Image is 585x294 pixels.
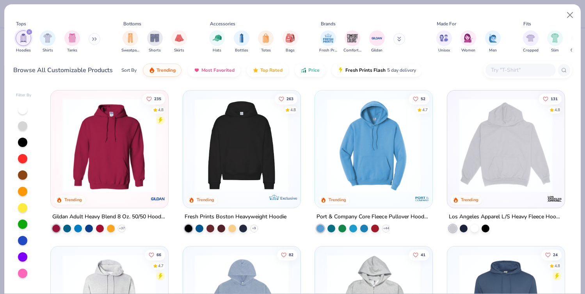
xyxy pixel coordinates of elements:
div: filter for Gildan [369,30,385,53]
span: 235 [154,97,161,101]
div: 4.8 [290,107,296,113]
img: TopRated.gif [252,67,259,73]
span: Tanks [67,48,77,53]
div: filter for Comfort Colors [343,30,361,53]
div: filter for Women [461,30,476,53]
img: Shorts Image [150,34,159,43]
span: Trending [156,67,176,73]
input: Try "T-Shirt" [490,66,550,74]
span: + 9 [252,226,256,230]
img: trending.gif [149,67,155,73]
span: 41 [421,253,425,257]
span: Unisex [438,48,450,53]
div: Sort By [121,67,137,74]
div: Los Angeles Apparel L/S Heavy Fleece Hoodie Po 14 Oz [449,212,563,221]
button: filter button [147,30,163,53]
span: Cropped [523,48,539,53]
span: Fresh Prints [319,48,337,53]
button: Like [142,93,165,104]
div: filter for Totes [258,30,274,53]
div: filter for Men [485,30,501,53]
span: Men [489,48,497,53]
span: Bottles [235,48,248,53]
img: Bottles Image [237,34,246,43]
span: Shorts [149,48,161,53]
img: Unisex Image [439,34,448,43]
button: filter button [547,30,563,53]
span: 263 [286,97,293,101]
button: filter button [343,30,361,53]
img: Totes Image [261,34,270,43]
div: filter for Unisex [436,30,452,53]
button: filter button [171,30,187,53]
div: Gildan Adult Heavy Blend 8 Oz. 50/50 Hooded Sweatshirt [52,212,167,221]
img: 1593a31c-dba5-4ff5-97bf-ef7c6ca295f9 [323,98,424,192]
div: filter for Bags [283,30,298,53]
img: Port & Company logo [414,191,430,206]
span: 52 [421,97,425,101]
button: filter button [319,30,337,53]
img: 6531d6c5-84f2-4e2d-81e4-76e2114e47c4 [455,98,557,192]
span: Women [461,48,475,53]
img: Hats Image [213,34,222,43]
button: Like [539,93,562,104]
span: Gildan [371,48,382,53]
span: 24 [553,253,558,257]
div: Fits [523,20,531,27]
button: filter button [64,30,80,53]
img: Fresh Prints Image [322,32,334,44]
div: Bottoms [123,20,141,27]
button: Most Favorited [188,64,240,77]
button: filter button [461,30,476,53]
button: Trending [143,64,181,77]
img: Men Image [489,34,497,43]
button: filter button [523,30,539,53]
span: + 37 [119,226,125,230]
img: Cropped Image [526,34,535,43]
button: filter button [209,30,225,53]
button: filter button [234,30,249,53]
div: Accessories [210,20,235,27]
button: filter button [436,30,452,53]
div: filter for Fresh Prints [319,30,337,53]
button: filter button [258,30,274,53]
img: Gildan logo [150,191,166,206]
div: filter for Sweatpants [121,30,139,53]
img: Sweatpants Image [126,34,135,43]
img: Los Angeles Apparel logo [546,191,562,206]
button: Like [275,93,297,104]
span: 66 [156,253,161,257]
span: Shirts [43,48,53,53]
span: 131 [551,97,558,101]
div: filter for Hoodies [16,30,31,53]
img: 01756b78-01f6-4cc6-8d8a-3c30c1a0c8ac [59,98,160,192]
button: Like [541,249,562,260]
button: filter button [121,30,139,53]
div: filter for Cropped [523,30,539,53]
img: 91acfc32-fd48-4d6b-bdad-a4c1a30ac3fc [191,98,292,192]
span: Hoodies [16,48,31,53]
button: filter button [16,30,31,53]
span: 5 day delivery [387,66,416,75]
span: Sweatpants [121,48,139,53]
img: Bags Image [286,34,294,43]
button: filter button [485,30,501,53]
img: Comfort Colors Image [347,32,358,44]
div: filter for Shirts [40,30,55,53]
span: Hats [213,48,221,53]
div: filter for Tanks [64,30,80,53]
span: Most Favorited [201,67,235,73]
button: Fresh Prints Flash5 day delivery [332,64,422,77]
div: 4.8 [555,107,560,113]
img: Skirts Image [175,34,184,43]
button: Close [563,8,578,23]
span: Price [308,67,320,73]
img: Gildan Image [371,32,383,44]
div: Made For [437,20,456,27]
div: Fresh Prints Boston Heavyweight Hoodie [185,212,286,221]
button: Price [295,64,325,77]
span: Comfort Colors [343,48,361,53]
div: Port & Company Core Fleece Pullover Hooded Sweatshirt [317,212,431,221]
span: Top Rated [260,67,283,73]
span: Exclusive [280,195,297,200]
